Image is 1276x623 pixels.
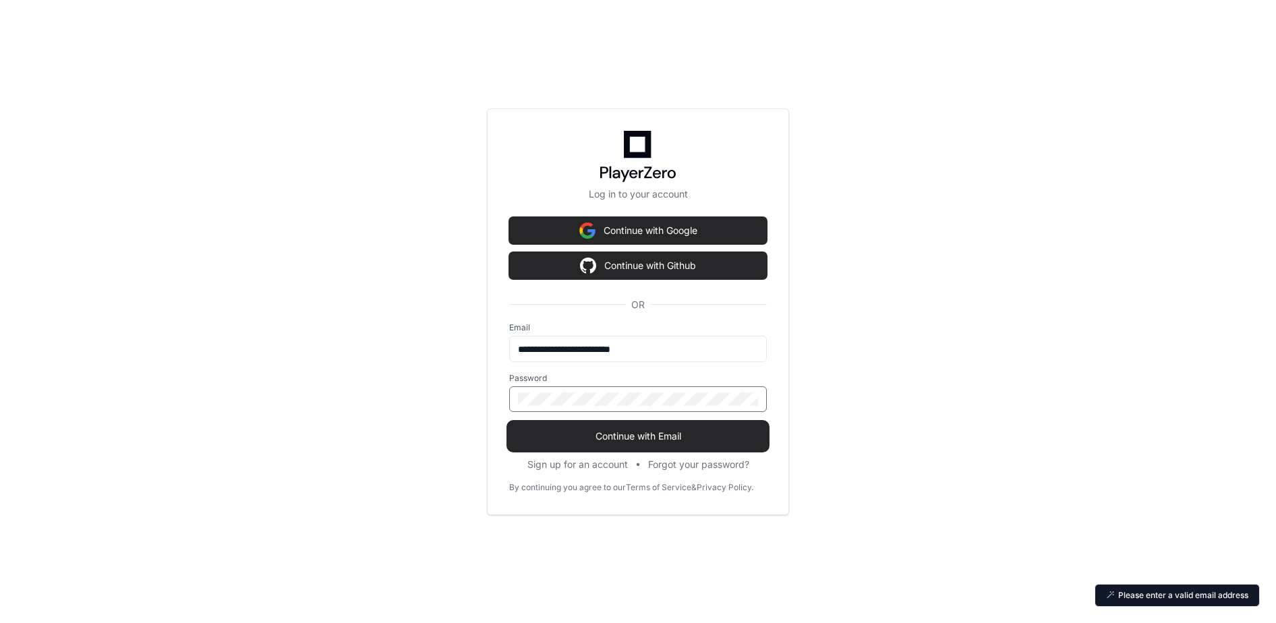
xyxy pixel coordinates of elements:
a: Privacy Policy. [697,482,753,493]
button: Sign up for an account [527,458,628,471]
span: OR [626,298,650,311]
div: By continuing you agree to our [509,482,626,493]
p: Log in to your account [509,187,767,201]
button: Continue with Google [509,217,767,244]
div: & [691,482,697,493]
label: Password [509,373,767,384]
button: Continue with Github [509,252,767,279]
img: Sign in with google [580,252,596,279]
button: Forgot your password? [648,458,749,471]
p: Please enter a valid email address [1118,590,1248,601]
a: Terms of Service [626,482,691,493]
span: Continue with Email [509,429,767,443]
label: Email [509,322,767,333]
img: Sign in with google [579,217,596,244]
button: Continue with Email [509,423,767,450]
